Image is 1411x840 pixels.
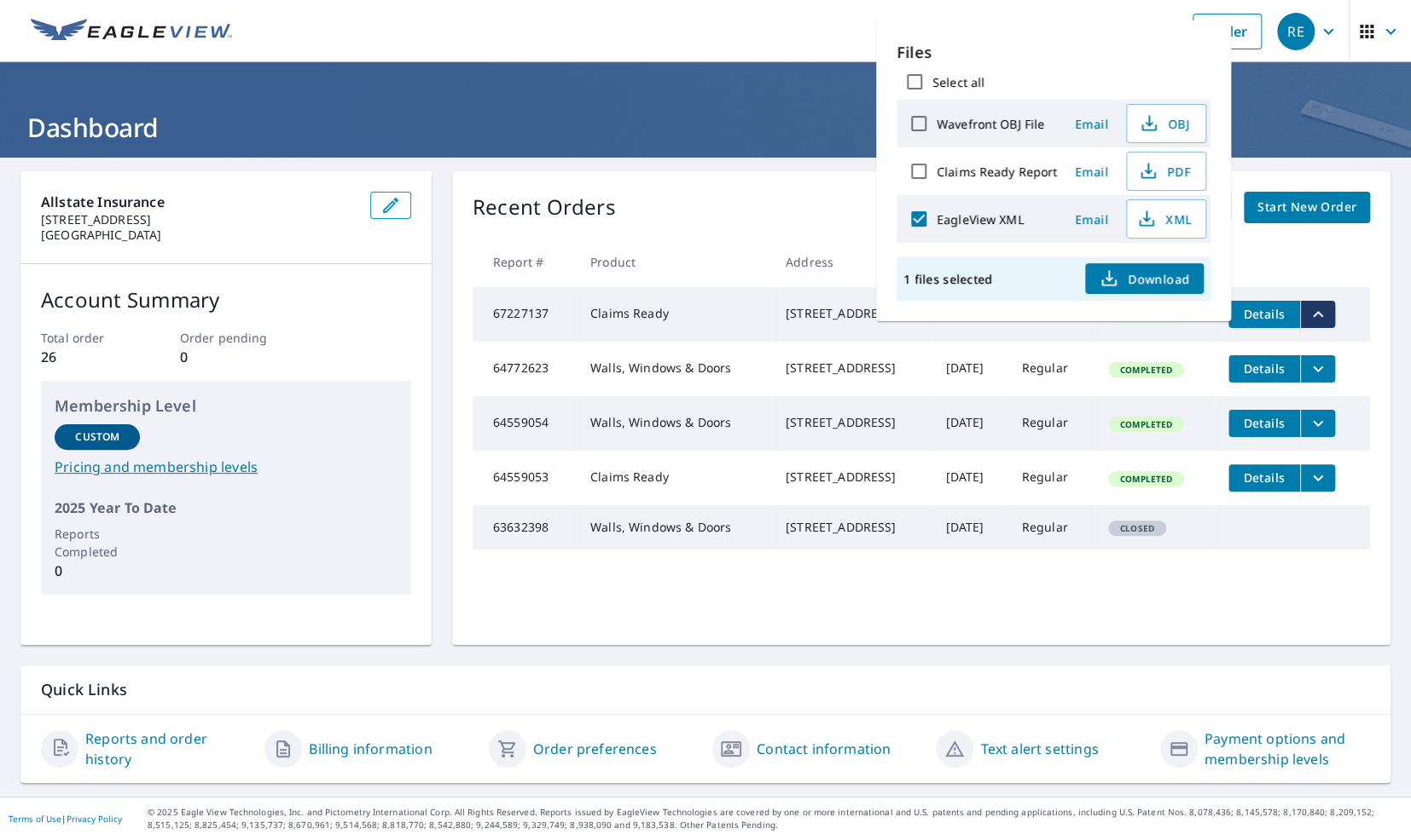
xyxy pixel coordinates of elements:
td: Walls, Windows & Doors [577,396,772,451]
span: Details [1239,306,1290,322]
a: Order [1193,14,1262,49]
div: [STREET_ADDRESS] [786,519,918,536]
a: Contact information [757,739,891,759]
img: EV Logo [31,19,232,44]
p: 1 files selected [903,271,992,287]
h1: Dashboard [20,110,1391,145]
p: Custom [75,429,119,445]
p: © 2025 Eagle View Technologies, Inc. and Pictometry International Corp. All Rights Reserved. Repo... [148,806,1402,831]
button: filesDropdownBtn-64772623 [1300,355,1335,383]
span: Email [1071,164,1112,180]
div: [STREET_ADDRESS] [786,360,918,377]
a: Payment options and membership levels [1205,728,1370,769]
span: Start New Order [1257,197,1356,218]
label: Claims Ready Report [937,164,1058,180]
td: Claims Ready [577,451,772,505]
p: 0 [180,347,272,367]
button: Download [1085,263,1203,294]
a: Privacy Policy [67,813,122,825]
div: RE [1277,13,1315,50]
p: Allstate Insurance [41,192,357,212]
a: Reports and order history [85,728,251,769]
p: Account Summary [41,285,411,315]
td: 64559053 [473,451,577,505]
span: Completed [1110,418,1182,430]
button: XML [1126,199,1206,239]
span: Details [1239,469,1290,486]
div: [STREET_ADDRESS] [786,305,918,322]
button: PDF [1126,152,1206,191]
td: [DATE] [932,342,1007,396]
td: Walls, Windows & Doors [577,342,772,396]
button: detailsBtn-64559053 [1228,464,1300,492]
p: Membership Level [55,394,398,417]
span: Download [1099,268,1189,289]
span: PDF [1137,161,1192,181]
td: Regular [1008,505,1095,549]
p: 26 [41,347,133,367]
td: Regular [1008,396,1095,451]
button: detailsBtn-64559054 [1228,410,1300,437]
div: [STREET_ADDRESS] [786,469,918,486]
button: filesDropdownBtn-67227137 [1300,301,1335,328]
td: Regular [1008,451,1095,505]
td: 67227137 [473,287,577,342]
span: Completed [1110,364,1182,376]
th: Product [577,237,772,287]
td: 64559054 [473,396,577,451]
button: Email [1065,111,1119,137]
p: Quick Links [41,679,1370,700]
button: OBJ [1126,104,1206,143]
label: Select all [932,74,984,90]
span: OBJ [1137,113,1192,134]
span: Details [1239,360,1290,377]
p: Reports Completed [55,525,140,561]
td: Claims Ready [577,287,772,342]
a: Text alert settings [980,739,1098,759]
p: Files [897,41,1211,64]
td: [DATE] [932,451,1007,505]
p: Recent Orders [473,192,616,223]
a: Start New Order [1244,192,1370,223]
p: [STREET_ADDRESS] [41,212,357,227]
label: Wavefront OBJ File [937,116,1044,132]
th: Address [772,237,932,287]
td: 63632398 [473,505,577,549]
a: Pricing and membership levels [55,457,398,477]
button: detailsBtn-64772623 [1228,355,1300,383]
a: Terms of Use [9,813,61,825]
td: [DATE] [932,396,1007,451]
td: 64772623 [473,342,577,396]
a: Billing information [309,739,432,759]
th: Report # [473,237,577,287]
p: 2025 Year To Date [55,498,398,518]
td: [DATE] [932,505,1007,549]
span: Completed [1110,473,1182,485]
button: filesDropdownBtn-64559053 [1300,464,1335,492]
span: Details [1239,415,1290,431]
button: filesDropdownBtn-64559054 [1300,410,1335,437]
span: Closed [1110,522,1164,534]
button: Email [1065,158,1119,185]
button: detailsBtn-67227137 [1228,301,1300,328]
a: Order preferences [533,739,657,759]
span: Email [1071,116,1112,132]
p: Total order [41,329,133,347]
span: XML [1137,209,1192,229]
td: Walls, Windows & Doors [577,505,772,549]
label: EagleView XML [937,211,1024,227]
p: [GEOGRAPHIC_DATA] [41,227,357,243]
div: [STREET_ADDRESS] [786,414,918,431]
p: Order pending [180,329,272,347]
button: Email [1065,206,1119,233]
td: Regular [1008,342,1095,396]
p: 0 [55,561,140,581]
span: Email [1071,211,1112,227]
p: | [9,814,122,824]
